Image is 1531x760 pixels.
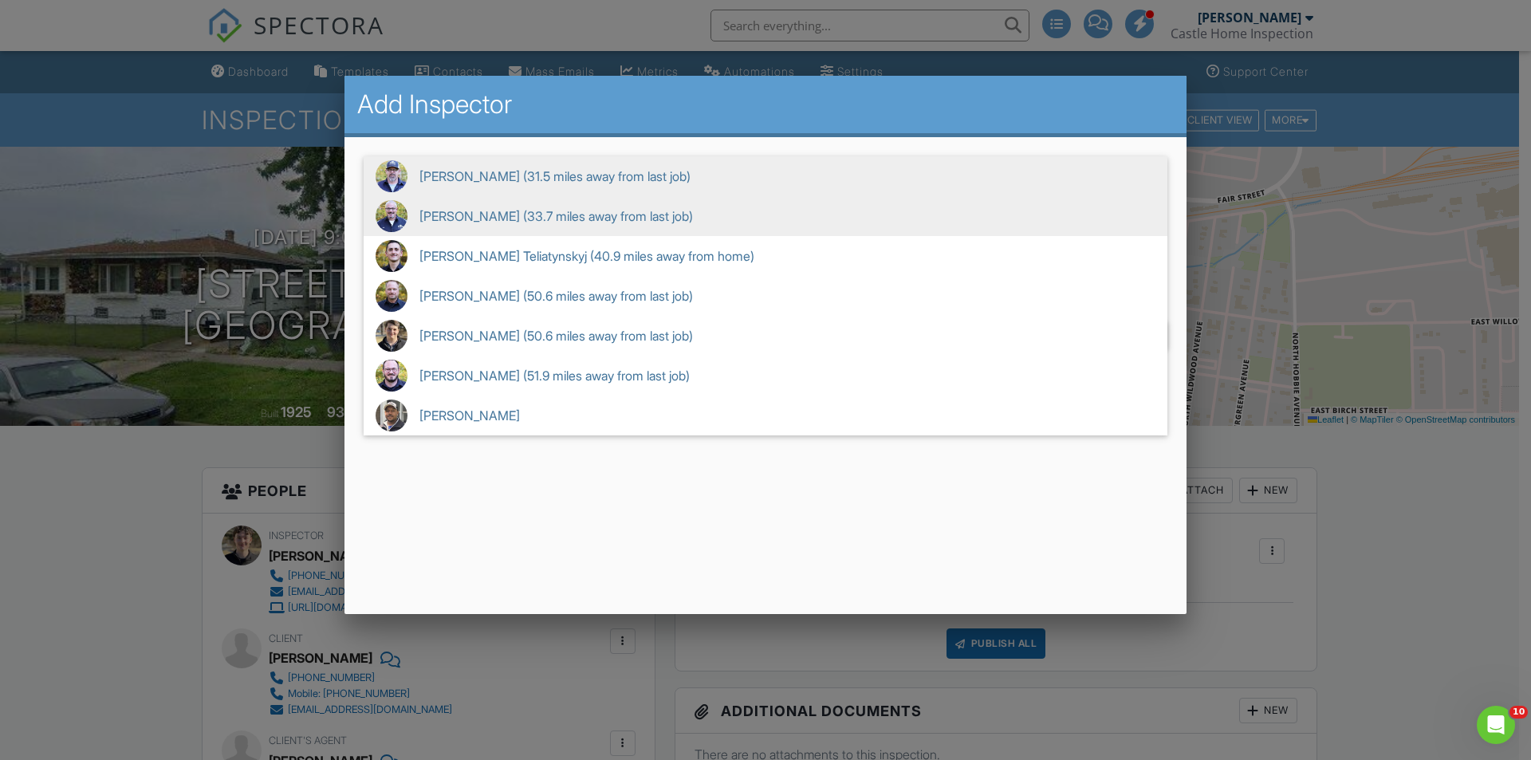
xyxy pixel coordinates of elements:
[364,356,1167,396] span: [PERSON_NAME] (51.9 miles away from last job)
[357,89,1174,120] h2: Add Inspector
[364,236,1167,276] span: [PERSON_NAME] Teliatynskyj (40.9 miles away from home)
[1477,706,1515,744] iframe: Intercom live chat
[1509,706,1528,719] span: 10
[376,320,407,352] img: img_2475.jpeg
[364,396,1167,435] span: [PERSON_NAME]
[364,196,1167,236] span: [PERSON_NAME] (33.7 miles away from last job)
[376,240,407,272] img: nazar.jpg
[376,360,407,392] img: thomas.jpg
[376,160,407,192] img: evan.jpg
[376,400,407,431] img: img_8334.jpeg
[376,200,407,232] img: dan.jpg
[376,280,407,312] img: jeff.jpg
[364,316,1167,356] span: [PERSON_NAME] (50.6 miles away from last job)
[364,276,1167,316] span: [PERSON_NAME] (50.6 miles away from last job)
[364,156,1167,196] span: [PERSON_NAME] (31.5 miles away from last job)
